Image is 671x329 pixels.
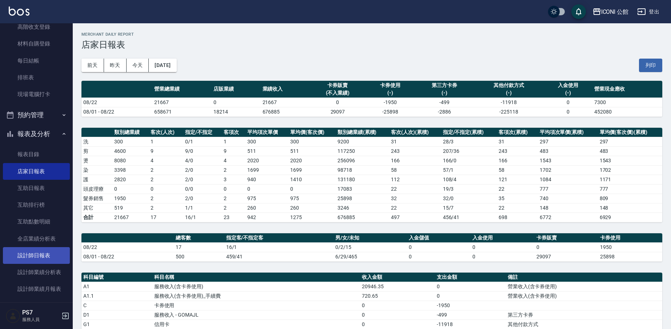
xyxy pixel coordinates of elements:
[590,4,632,19] button: ICONI 公館
[222,213,245,222] td: 23
[441,203,497,213] td: 15 / 7
[81,301,152,310] td: C
[222,194,245,203] td: 2
[497,184,538,194] td: 22
[245,137,288,146] td: 300
[222,184,245,194] td: 0
[471,242,535,252] td: 0
[474,98,544,107] td: -11918
[81,194,112,203] td: 髮券銷售
[152,273,360,282] th: 科目名稱
[6,309,20,323] img: Person
[538,156,598,165] td: 1543
[245,128,288,137] th: 平均項次單價
[441,184,497,194] td: 19 / 3
[535,252,599,261] td: 29097
[245,194,288,203] td: 975
[3,35,70,52] a: 材料自購登錄
[288,146,336,156] td: 511
[261,98,310,107] td: 21667
[3,230,70,247] a: 全店業績分析表
[311,89,364,97] div: (不入業績)
[149,137,183,146] td: 1
[598,233,662,243] th: 卡券使用
[183,128,222,137] th: 指定/不指定
[441,146,497,156] td: 207 / 36
[336,156,389,165] td: 256096
[222,165,245,175] td: 2
[333,242,407,252] td: 0/2/15
[598,175,662,184] td: 1171
[3,213,70,230] a: 互助點數明細
[471,233,535,243] th: 入金使用
[81,242,174,252] td: 08/22
[389,175,441,184] td: 112
[598,252,662,261] td: 25898
[3,247,70,264] a: 設計師日報表
[245,184,288,194] td: 0
[634,5,662,19] button: 登出
[81,59,104,72] button: 前天
[592,98,662,107] td: 7300
[81,156,112,165] td: 燙
[112,194,149,203] td: 1950
[3,19,70,35] a: 高階收支登錄
[336,203,389,213] td: 3246
[3,106,70,124] button: 預約管理
[112,156,149,165] td: 8080
[546,82,591,89] div: 入金使用
[435,273,506,282] th: 支出金額
[535,242,599,252] td: 0
[112,128,149,137] th: 類別總業績
[245,213,288,222] td: 942
[506,320,662,329] td: 其他付款方式
[81,81,662,117] table: a dense table
[288,184,336,194] td: 0
[497,175,538,184] td: 121
[149,203,183,213] td: 2
[245,175,288,184] td: 940
[544,107,593,116] td: 0
[336,165,389,175] td: 98718
[174,242,224,252] td: 17
[152,81,212,98] th: 營業總業績
[149,156,183,165] td: 4
[222,128,245,137] th: 客項次
[497,146,538,156] td: 243
[3,86,70,103] a: 現場電腦打卡
[546,89,591,97] div: (-)
[3,197,70,213] a: 互助排行榜
[592,107,662,116] td: 452080
[598,203,662,213] td: 148
[3,180,70,197] a: 互助日報表
[389,128,441,137] th: 客次(人次)(累積)
[81,213,112,222] td: 合計
[245,203,288,213] td: 260
[497,128,538,137] th: 客項次(累積)
[389,203,441,213] td: 22
[149,184,183,194] td: 0
[336,194,389,203] td: 25898
[183,156,222,165] td: 4 / 0
[389,156,441,165] td: 166
[3,146,70,163] a: 報表目錄
[497,156,538,165] td: 166
[149,59,176,72] button: [DATE]
[81,320,152,329] td: G1
[538,213,598,222] td: 6772
[476,89,542,97] div: (-)
[81,137,112,146] td: 洗
[81,233,662,262] table: a dense table
[497,194,538,203] td: 35
[407,242,471,252] td: 0
[112,203,149,213] td: 519
[222,203,245,213] td: 2
[366,98,415,107] td: -1950
[3,124,70,143] button: 報表及分析
[360,282,435,291] td: 20946.35
[222,175,245,184] td: 3
[152,301,360,310] td: 卡券使用
[174,252,224,261] td: 500
[389,137,441,146] td: 31
[336,213,389,222] td: 676885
